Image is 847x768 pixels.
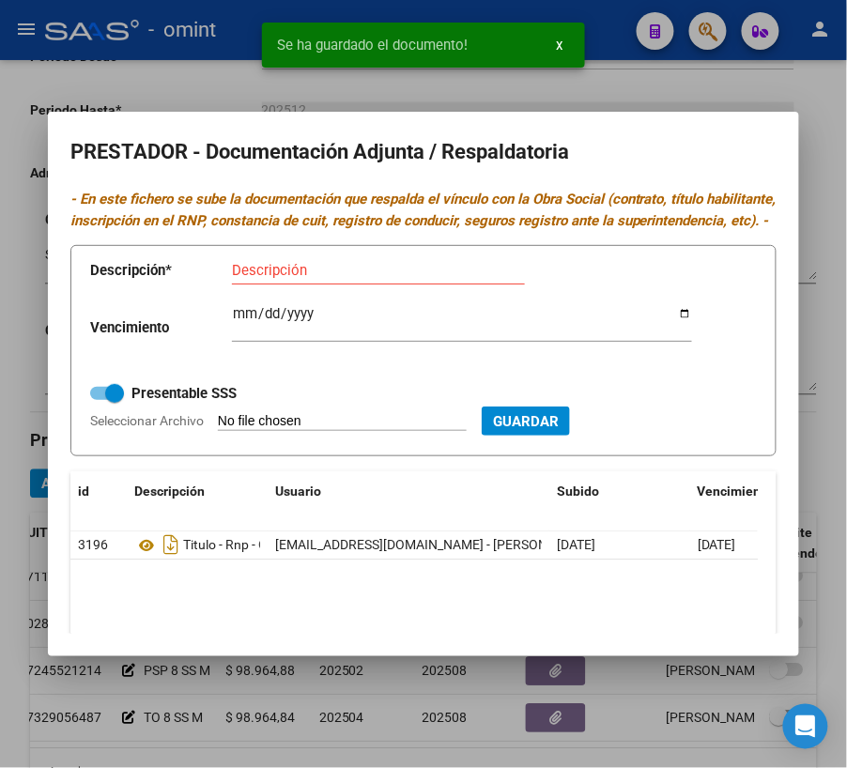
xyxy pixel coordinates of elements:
[541,28,577,62] button: x
[90,317,232,339] p: Vencimiento
[70,134,777,170] h2: PRESTADOR - Documentación Adjunta / Respaldatoria
[134,484,205,499] span: Descripción
[783,704,828,749] div: Open Intercom Messenger
[159,530,183,560] i: Descargar documento
[275,484,321,499] span: Usuario
[275,537,593,552] span: [EMAIL_ADDRESS][DOMAIN_NAME] - [PERSON_NAME]
[127,471,268,533] datatable-header-cell: Descripción
[698,537,736,552] span: [DATE]
[90,260,232,282] p: Descripción
[493,413,559,430] span: Guardar
[690,471,831,533] datatable-header-cell: Vencimiento
[482,407,570,436] button: Guardar
[90,413,204,428] span: Seleccionar Archivo
[131,385,237,402] strong: Presentable SSS
[698,484,774,499] span: Vencimiento
[78,484,89,499] span: id
[557,484,599,499] span: Subido
[277,36,468,54] span: Se ha guardado el documento!
[557,537,595,552] span: [DATE]
[556,37,562,54] span: x
[70,191,777,229] i: - En este fichero se sube la documentación que respalda el vínculo con la Obra Social (contrato, ...
[70,471,127,533] datatable-header-cell: id
[183,538,315,553] span: Titulo - Rnp - Cbu - Afip
[78,537,108,552] span: 3196
[268,471,549,533] datatable-header-cell: Usuario
[549,471,690,533] datatable-header-cell: Subido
